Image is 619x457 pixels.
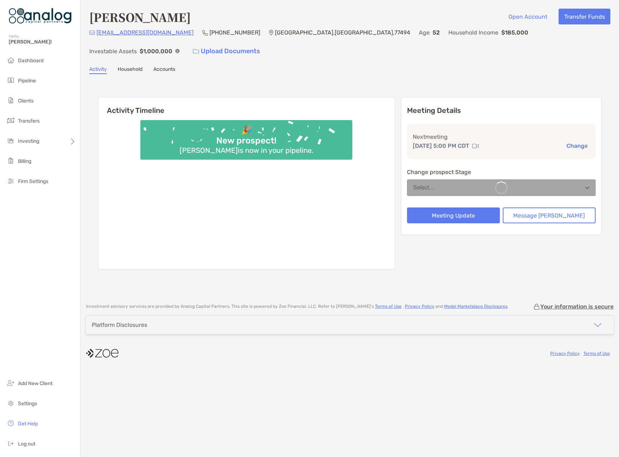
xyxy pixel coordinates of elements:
[18,58,44,64] span: Dashboard
[550,351,580,356] a: Privacy Policy
[6,379,15,387] img: add_new_client icon
[177,146,316,155] div: [PERSON_NAME] is now in your pipeline.
[419,28,430,37] p: Age
[18,118,40,124] span: Transfers
[503,207,596,223] button: Message [PERSON_NAME]
[89,9,191,25] h4: [PERSON_NAME]
[118,66,143,74] a: Household
[209,28,260,37] p: [PHONE_NUMBER]
[6,156,15,165] img: billing icon
[153,66,175,74] a: Accounts
[213,136,279,146] div: New prospect!
[6,116,15,125] img: transfers icon
[6,76,15,84] img: pipeline icon
[92,321,147,328] div: Platform Disclosures
[405,304,434,309] a: Privacy Policy
[188,44,265,59] a: Upload Documents
[448,28,498,37] p: Household Income
[175,49,180,53] img: Info Icon
[472,143,479,149] img: communication type
[564,142,590,150] button: Change
[433,28,440,37] p: 52
[18,98,33,104] span: Clients
[6,136,15,145] img: investing icon
[583,351,610,356] a: Terms of Use
[6,96,15,105] img: clients icon
[269,30,274,36] img: Location Icon
[6,439,15,448] img: logout icon
[18,138,39,144] span: Investing
[86,304,509,309] p: Investment advisory services are provided by Analog Capital Partners . This site is powered by Zo...
[98,97,395,115] h6: Activity Timeline
[193,49,199,54] img: button icon
[9,39,76,45] span: [PERSON_NAME]!
[18,441,35,447] span: Log out
[503,9,553,24] button: Open Account
[9,3,72,29] img: Zoe Logo
[407,168,596,177] p: Change prospect Stage
[89,66,107,74] a: Activity
[413,141,469,150] p: [DATE] 5:00 PM CDT
[540,303,614,310] p: Your information is secure
[96,28,194,37] p: [EMAIL_ADDRESS][DOMAIN_NAME]
[18,421,38,427] span: Get Help
[18,78,36,84] span: Pipeline
[275,28,410,37] p: [GEOGRAPHIC_DATA] , [GEOGRAPHIC_DATA] , 77494
[238,125,255,136] div: 🎉
[140,47,172,56] p: $1,000,000
[6,419,15,428] img: get-help icon
[6,177,15,185] img: firm-settings icon
[593,321,602,329] img: icon arrow
[86,345,118,361] img: company logo
[202,30,208,36] img: Phone Icon
[18,178,48,184] span: Firm Settings
[18,401,37,407] span: Settings
[6,399,15,407] img: settings icon
[501,28,528,37] p: $185,000
[89,47,137,56] p: Investable Assets
[89,31,95,35] img: Email Icon
[407,207,500,223] button: Meeting Update
[18,380,53,387] span: Add New Client
[407,106,596,115] p: Meeting Details
[375,304,402,309] a: Terms of Use
[444,304,507,309] a: Model Marketplace Disclosures
[6,56,15,64] img: dashboard icon
[559,9,610,24] button: Transfer Funds
[413,132,590,141] p: Next meeting
[18,158,31,164] span: Billing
